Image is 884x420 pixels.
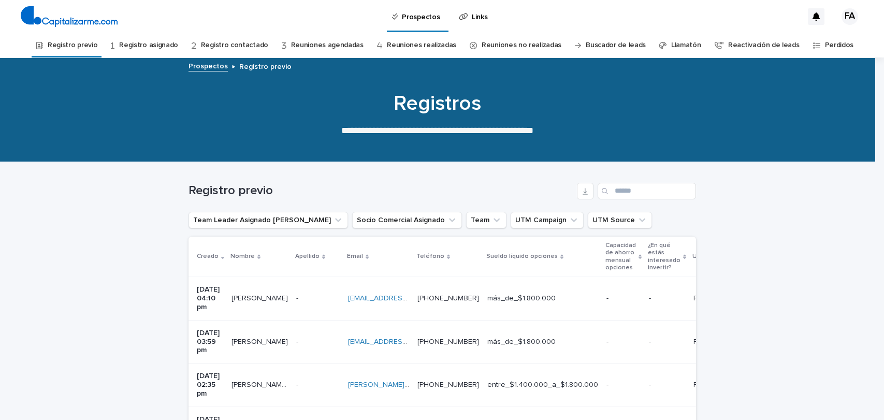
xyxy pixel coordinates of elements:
[352,212,462,228] button: Socio Comercial Asignado
[693,292,729,303] p: Facebook
[197,372,223,398] p: [DATE] 02:35 pm
[511,212,584,228] button: UTM Campaign
[487,294,598,303] p: más_de_$1.800.000
[21,6,118,27] img: 4arMvv9wSvmHTHbXwTim
[487,338,598,346] p: más_de_$1.800.000
[586,33,646,57] a: Buscador de leads
[486,251,558,262] p: Sueldo líquido opciones
[417,338,479,345] a: [PHONE_NUMBER]
[189,60,228,71] a: Prospectos
[842,8,858,25] div: FA
[648,240,680,274] p: ¿En qué estás interesado invertir?
[482,33,561,57] a: Reuniones no realizadas
[291,33,364,57] a: Reuniones agendadas
[649,338,685,346] p: -
[416,251,444,262] p: Teléfono
[671,33,701,57] a: Llamatón
[588,212,652,228] button: UTM Source
[189,183,573,198] h1: Registro previo
[295,251,320,262] p: Apellido
[231,292,290,303] p: Alamiro Salazar Pinto
[606,338,641,346] p: -
[605,240,636,274] p: Capacidad de ahorro mensual opciones
[296,379,300,389] p: -
[197,251,219,262] p: Creado
[347,251,363,262] p: Email
[606,294,641,303] p: -
[296,336,300,346] p: -
[466,212,506,228] button: Team
[598,183,696,199] input: Search
[231,336,290,346] p: Myriam Ayala Molina
[348,295,465,302] a: [EMAIL_ADDRESS][DOMAIN_NAME]
[197,285,223,311] p: [DATE] 04:10 pm
[231,379,290,389] p: Jorge Vicente Quiñones Quiñones
[119,33,178,57] a: Registro asignado
[417,295,479,302] a: [PHONE_NUMBER]
[348,338,465,345] a: [EMAIL_ADDRESS][DOMAIN_NAME]
[48,33,97,57] a: Registro previo
[201,33,268,57] a: Registro contactado
[728,33,800,57] a: Reactivación de leads
[348,381,634,388] a: [PERSON_NAME][EMAIL_ADDRESS][PERSON_NAME][PERSON_NAME][DOMAIN_NAME]
[693,379,729,389] p: Facebook
[606,381,641,389] p: -
[417,381,479,388] a: [PHONE_NUMBER]
[692,251,729,262] p: UTM Source
[189,212,348,228] button: Team Leader Asignado LLamados
[649,294,685,303] p: -
[296,292,300,303] p: -
[487,381,598,389] p: entre_$1.400.000_a_$1.800.000
[197,329,223,355] p: [DATE] 03:59 pm
[230,251,255,262] p: Nombre
[387,33,456,57] a: Reuniones realizadas
[239,60,292,71] p: Registro previo
[184,91,691,116] h1: Registros
[693,336,729,346] p: Facebook
[825,33,854,57] a: Perdidos
[649,381,685,389] p: -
